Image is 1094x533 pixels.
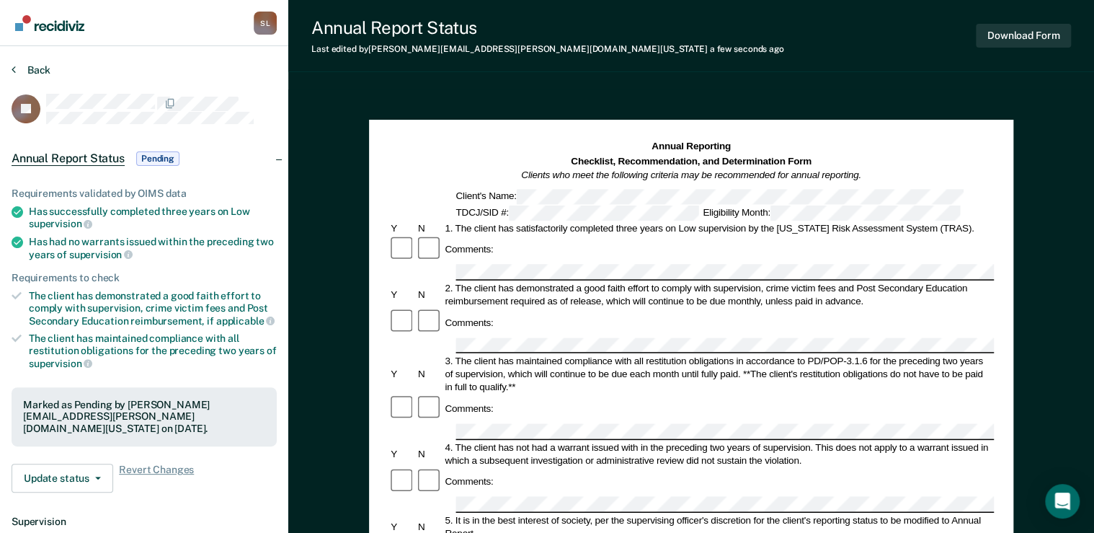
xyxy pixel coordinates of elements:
[29,358,92,369] span: supervision
[12,464,113,493] button: Update status
[254,12,277,35] div: S L
[443,316,495,329] div: Comments:
[443,475,495,488] div: Comments:
[12,188,277,200] div: Requirements validated by OIMS data
[1045,484,1080,519] div: Open Intercom Messenger
[12,516,277,528] dt: Supervision
[12,151,125,166] span: Annual Report Status
[29,236,277,260] div: Has had no warrants issued within the preceding two years of
[29,290,277,327] div: The client has demonstrated a good faith effort to comply with supervision, crime victim fees and...
[29,332,277,369] div: The client has maintained compliance with all restitution obligations for the preceding two years of
[69,249,133,260] span: supervision
[701,205,962,220] div: Eligibility Month:
[443,402,495,415] div: Comments:
[710,44,784,54] span: a few seconds ago
[311,44,784,54] div: Last edited by [PERSON_NAME][EMAIL_ADDRESS][PERSON_NAME][DOMAIN_NAME][US_STATE]
[23,399,265,435] div: Marked as Pending by [PERSON_NAME][EMAIL_ADDRESS][PERSON_NAME][DOMAIN_NAME][US_STATE] on [DATE].
[453,189,965,204] div: Client's Name:
[12,272,277,284] div: Requirements to check
[388,520,416,533] div: Y
[388,288,416,301] div: Y
[388,368,416,381] div: Y
[216,315,275,327] span: applicable
[416,520,443,533] div: N
[521,169,861,180] em: Clients who meet the following criteria may be recommended for annual reporting.
[29,206,277,230] div: Has successfully completed three years on Low
[571,155,811,166] strong: Checklist, Recommendation, and Determination Form
[119,464,194,493] span: Revert Changes
[443,281,994,307] div: 2. The client has demonstrated a good faith effort to comply with supervision, crime victim fees ...
[388,221,416,234] div: Y
[453,205,701,220] div: TDCJ/SID #:
[416,368,443,381] div: N
[416,221,443,234] div: N
[254,12,277,35] button: Profile dropdown button
[651,141,731,151] strong: Annual Reporting
[443,441,994,467] div: 4. The client has not had a warrant issued with in the preceding two years of supervision. This d...
[443,221,994,234] div: 1. The client has satisfactorily completed three years on Low supervision by the [US_STATE] Risk ...
[311,17,784,38] div: Annual Report Status
[443,243,495,256] div: Comments:
[416,447,443,460] div: N
[136,151,179,166] span: Pending
[976,24,1071,48] button: Download Form
[416,288,443,301] div: N
[29,218,92,229] span: supervision
[15,15,84,31] img: Recidiviz
[388,447,416,460] div: Y
[12,63,50,76] button: Back
[443,355,994,394] div: 3. The client has maintained compliance with all restitution obligations in accordance to PD/POP-...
